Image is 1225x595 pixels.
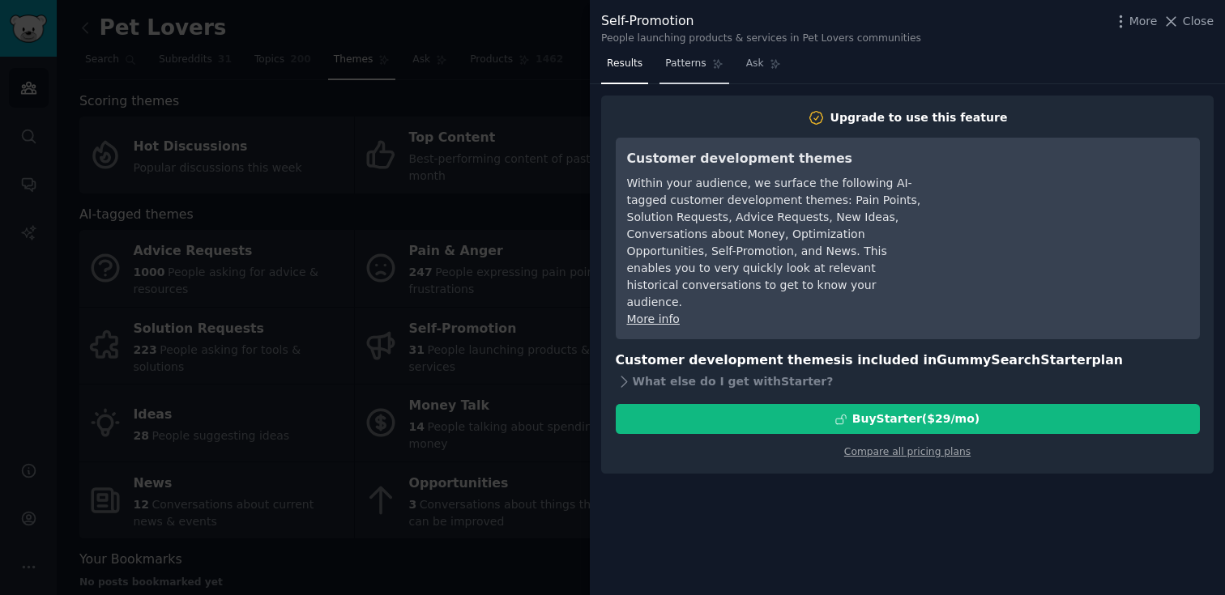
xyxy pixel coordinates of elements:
div: Within your audience, we surface the following AI-tagged customer development themes: Pain Points... [627,175,923,311]
button: Close [1163,13,1214,30]
span: Close [1183,13,1214,30]
span: Patterns [665,57,706,71]
a: Results [601,51,648,84]
button: More [1112,13,1158,30]
a: Patterns [659,51,728,84]
span: GummySearch Starter [937,352,1091,368]
div: People launching products & services in Pet Lovers communities [601,32,921,46]
span: More [1129,13,1158,30]
h3: Customer development themes is included in plan [616,351,1200,371]
div: Self-Promotion [601,11,921,32]
div: Buy Starter ($ 29 /mo ) [852,410,980,427]
a: Ask [741,51,787,84]
h3: Customer development themes [627,149,923,169]
span: Ask [746,57,764,71]
span: Results [607,57,642,71]
a: Compare all pricing plans [844,446,971,457]
div: What else do I get with Starter ? [616,370,1200,393]
button: BuyStarter($29/mo) [616,404,1200,434]
div: Upgrade to use this feature [830,109,1008,126]
a: More info [627,312,680,325]
iframe: YouTube video player [945,149,1189,270]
